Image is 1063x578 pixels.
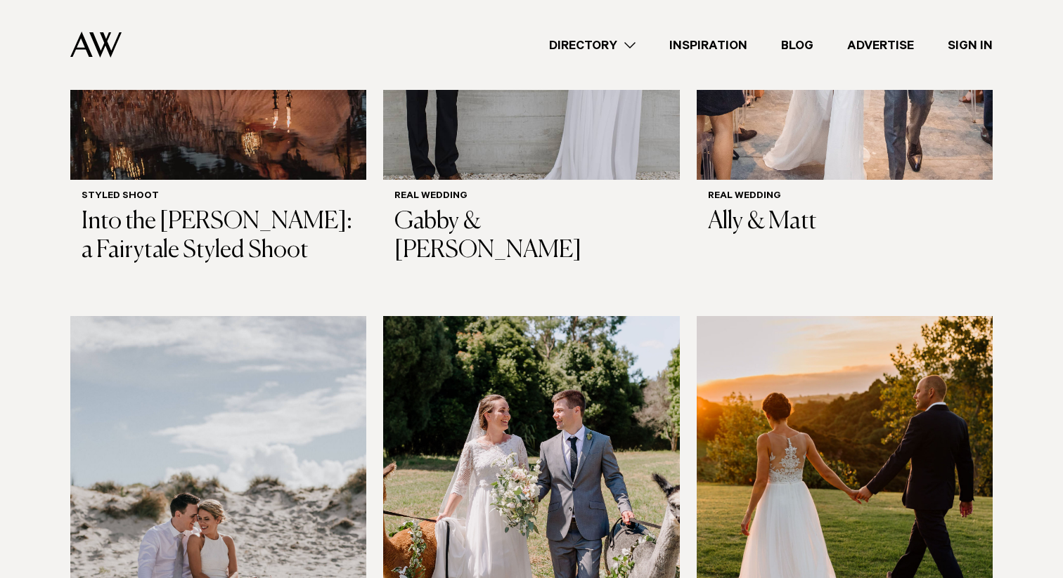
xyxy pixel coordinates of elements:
h6: Real Wedding [708,191,981,203]
h6: Styled Shoot [82,191,355,203]
a: Advertise [830,36,931,55]
a: Inspiration [652,36,764,55]
img: Auckland Weddings Logo [70,32,122,58]
h6: Real Wedding [394,191,668,203]
a: Blog [764,36,830,55]
h3: Gabby & [PERSON_NAME] [394,208,668,265]
h3: Ally & Matt [708,208,981,237]
a: Sign In [931,36,1010,55]
h3: Into the [PERSON_NAME]: a Fairytale Styled Shoot [82,208,355,265]
a: Directory [532,36,652,55]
